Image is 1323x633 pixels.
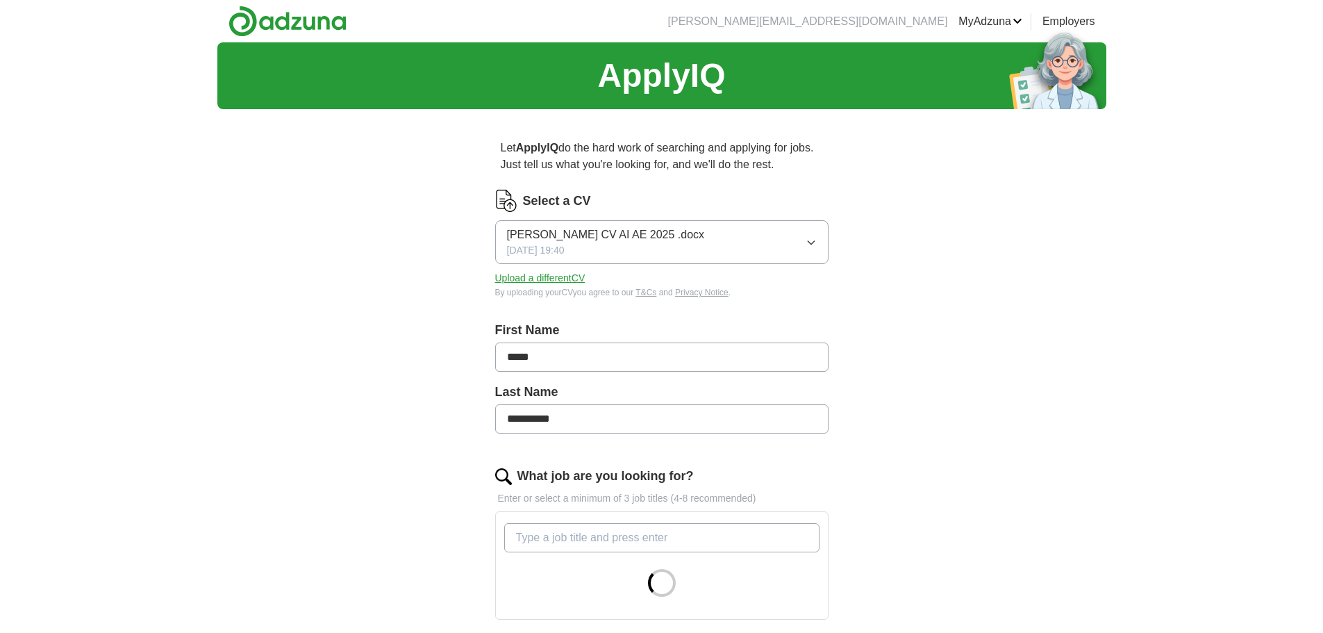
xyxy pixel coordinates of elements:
p: Let do the hard work of searching and applying for jobs. Just tell us what you're looking for, an... [495,134,829,179]
a: Privacy Notice [675,288,729,297]
button: Upload a differentCV [495,271,585,286]
img: Adzuna logo [228,6,347,37]
p: Enter or select a minimum of 3 job titles (4-8 recommended) [495,491,829,506]
a: MyAdzuna [958,13,1022,30]
li: [PERSON_NAME][EMAIL_ADDRESS][DOMAIN_NAME] [668,13,948,30]
label: Last Name [495,383,829,402]
img: CV Icon [495,190,517,212]
strong: ApplyIQ [516,142,558,154]
span: [PERSON_NAME] CV AI AE 2025 .docx [507,227,705,243]
a: Employers [1042,13,1095,30]
label: First Name [495,321,829,340]
div: By uploading your CV you agree to our and . [495,286,829,299]
span: [DATE] 19:40 [507,243,565,258]
a: T&Cs [635,288,656,297]
h1: ApplyIQ [597,51,725,101]
label: What job are you looking for? [517,467,694,486]
button: [PERSON_NAME] CV AI AE 2025 .docx[DATE] 19:40 [495,220,829,264]
img: search.png [495,468,512,485]
label: Select a CV [523,192,591,211]
input: Type a job title and press enter [504,523,819,552]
